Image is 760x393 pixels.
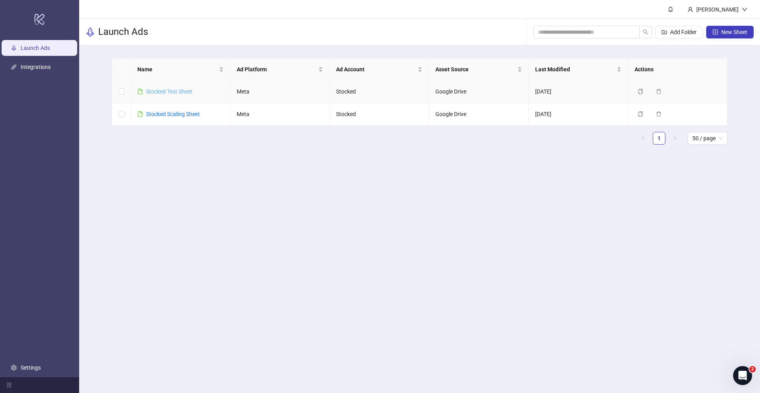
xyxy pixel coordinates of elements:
[429,80,528,103] td: Google Drive
[429,103,528,126] td: Google Drive
[330,59,429,80] th: Ad Account
[673,135,677,140] span: right
[749,366,756,372] span: 2
[706,26,754,38] button: New Sheet
[137,65,217,74] span: Name
[21,45,50,51] a: Launch Ads
[529,80,628,103] td: [DATE]
[668,6,673,12] span: bell
[721,29,747,35] span: New Sheet
[742,7,747,12] span: down
[137,111,143,117] span: file
[435,65,515,74] span: Asset Source
[670,29,697,35] span: Add Folder
[733,366,752,385] iframe: Intercom live chat
[529,59,628,80] th: Last Modified
[692,132,723,144] span: 50 / page
[230,103,330,126] td: Meta
[628,59,728,80] th: Actions
[330,103,429,126] td: Stocked
[693,5,742,14] div: [PERSON_NAME]
[146,88,192,95] a: Stocked Test Sheet
[653,132,665,145] li: 1
[146,111,200,117] a: Stocked Scaling Sheet
[429,59,528,80] th: Asset Source
[230,80,330,103] td: Meta
[712,29,718,35] span: plus-square
[637,132,650,145] button: left
[641,135,646,140] span: left
[655,26,703,38] button: Add Folder
[529,103,628,126] td: [DATE]
[6,382,12,388] span: menu-fold
[237,65,317,74] span: Ad Platform
[688,132,728,145] div: Page Size
[98,26,148,38] h3: Launch Ads
[661,29,667,35] span: folder-add
[656,111,661,117] span: delete
[535,65,615,74] span: Last Modified
[656,89,661,94] span: delete
[669,132,681,145] button: right
[638,89,643,94] span: copy
[330,80,429,103] td: Stocked
[688,7,693,12] span: user
[653,132,665,144] a: 1
[638,111,643,117] span: copy
[85,27,95,37] span: rocket
[21,364,41,371] a: Settings
[336,65,416,74] span: Ad Account
[643,29,648,35] span: search
[137,89,143,94] span: file
[21,64,51,70] a: Integrations
[230,59,330,80] th: Ad Platform
[669,132,681,145] li: Next Page
[637,132,650,145] li: Previous Page
[131,59,230,80] th: Name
